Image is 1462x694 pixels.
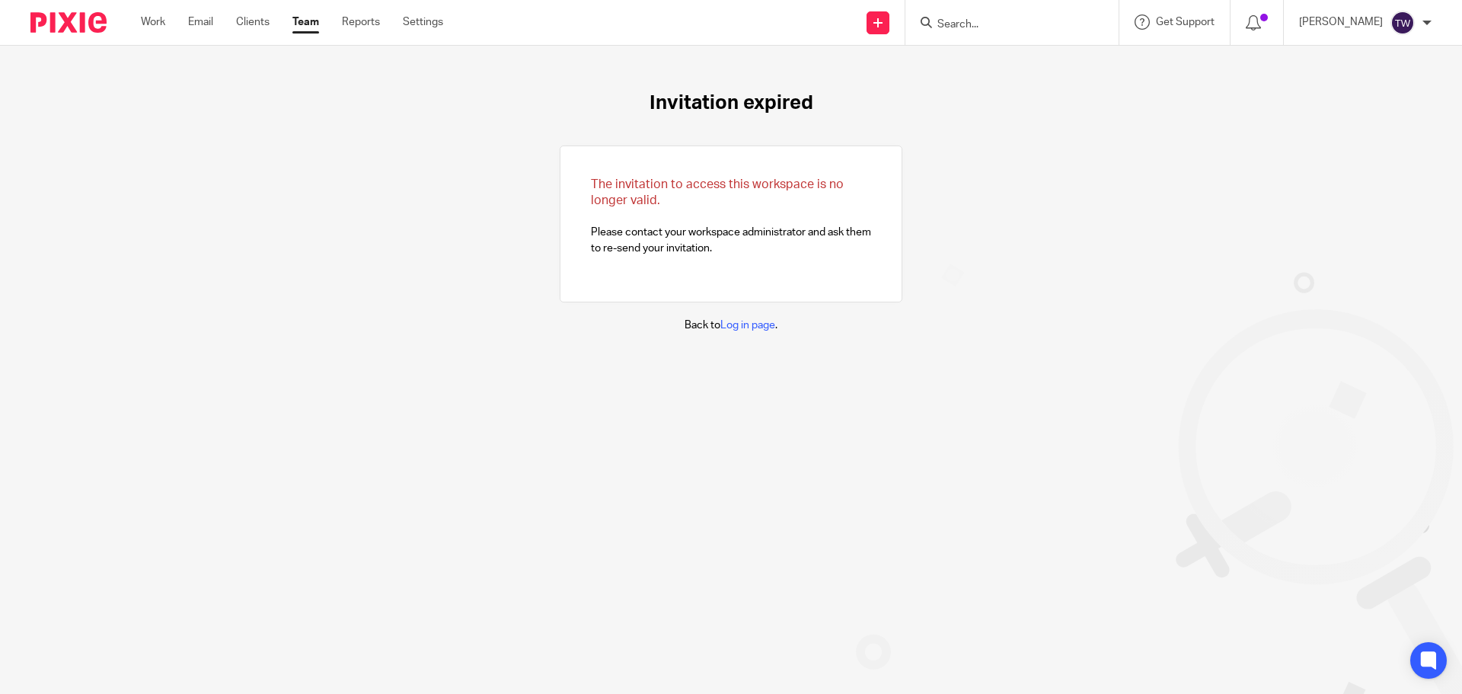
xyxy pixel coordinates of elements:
a: Clients [236,14,270,30]
a: Team [292,14,319,30]
span: The invitation to access this workspace is no longer valid. [591,178,844,206]
p: Please contact your workspace administrator and ask them to re-send your invitation. [591,177,871,256]
h1: Invitation expired [650,91,813,115]
p: [PERSON_NAME] [1299,14,1383,30]
img: Pixie [30,12,107,33]
a: Work [141,14,165,30]
img: svg%3E [1390,11,1415,35]
a: Email [188,14,213,30]
a: Reports [342,14,380,30]
a: Settings [403,14,443,30]
a: Log in page [720,320,775,331]
p: Back to . [685,318,777,333]
span: Get Support [1156,17,1215,27]
input: Search [936,18,1073,32]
